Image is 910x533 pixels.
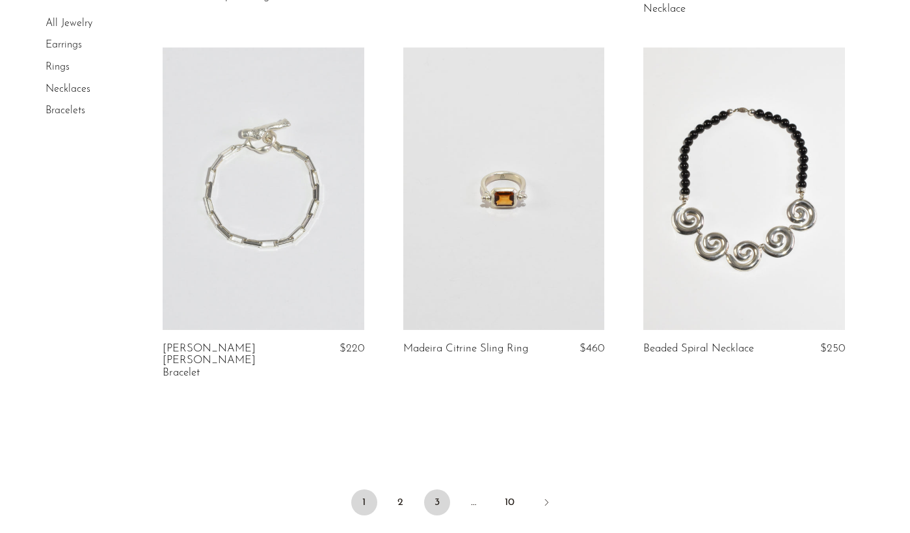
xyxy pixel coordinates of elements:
a: 2 [388,489,414,515]
a: Madeira Citrine Sling Ring [403,343,528,355]
span: $220 [340,343,364,354]
a: All Jewelry [46,18,92,29]
a: Rings [46,62,70,72]
span: … [461,489,487,515]
span: $250 [820,343,845,354]
span: $460 [580,343,604,354]
a: Necklaces [46,84,90,94]
a: Bracelets [46,105,85,116]
span: 1 [351,489,377,515]
a: 3 [424,489,450,515]
a: 10 [497,489,523,515]
a: Earrings [46,40,82,51]
a: Beaded Spiral Necklace [643,343,754,355]
a: Next [533,489,559,518]
a: [PERSON_NAME] [PERSON_NAME] Bracelet [163,343,296,379]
